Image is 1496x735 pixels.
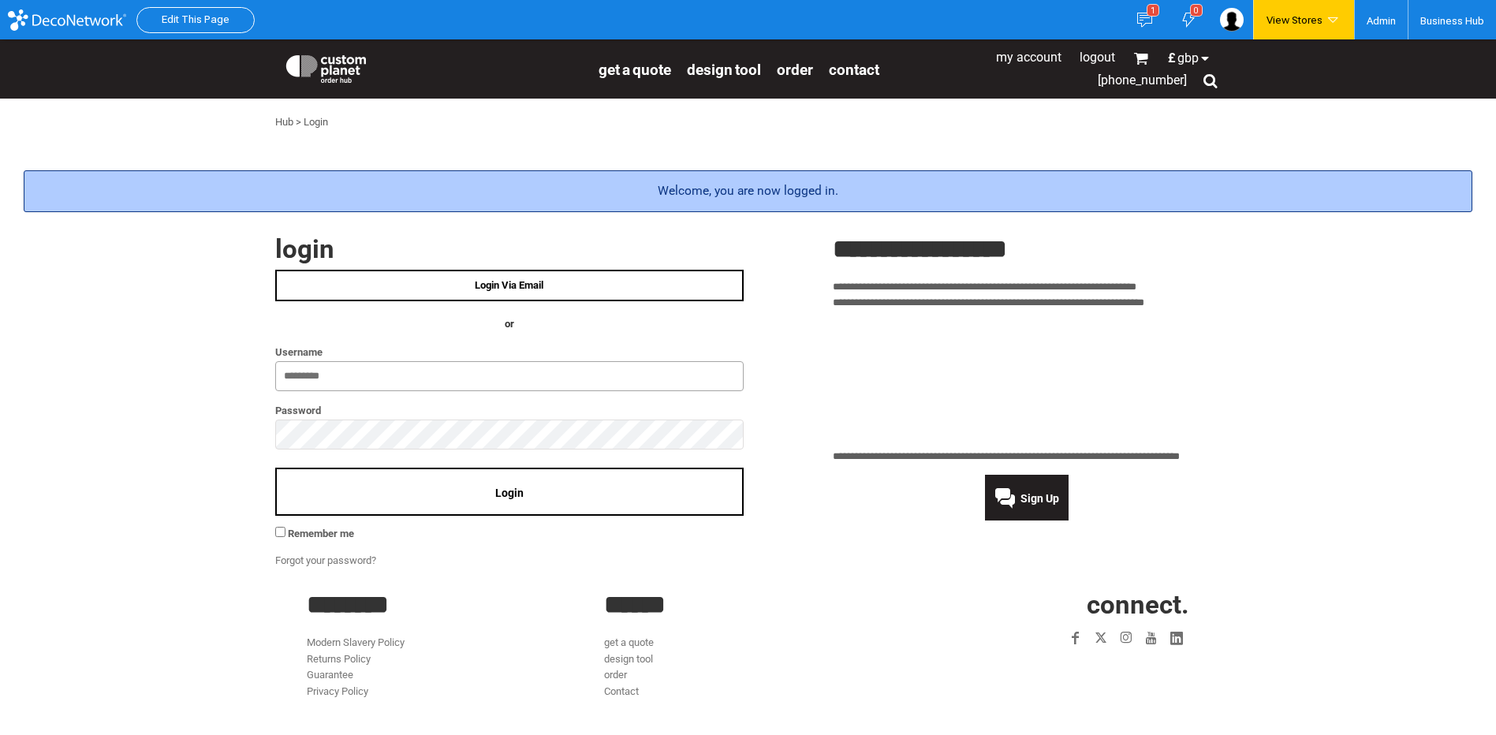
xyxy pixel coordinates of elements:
a: Guarantee [307,669,353,681]
a: order [604,669,627,681]
div: Welcome, you are now logged in. [24,170,1472,212]
a: get a quote [599,60,671,78]
label: Username [275,343,744,361]
a: Forgot your password? [275,554,376,566]
h4: OR [275,316,744,333]
img: Custom Planet [283,51,369,83]
a: Privacy Policy [307,685,368,697]
span: Remember me [288,528,354,539]
a: Modern Slavery Policy [307,636,405,648]
a: Contact [604,685,639,697]
a: Hub [275,116,293,128]
div: 1 [1147,4,1159,17]
a: Contact [829,60,879,78]
iframe: Customer reviews powered by Trustpilot [833,321,1222,439]
a: get a quote [604,636,654,648]
a: design tool [604,653,653,665]
span: GBP [1177,52,1199,65]
span: Login [495,487,524,499]
label: Password [275,401,744,420]
span: Login Via Email [475,279,543,291]
span: [PHONE_NUMBER] [1098,73,1187,88]
a: order [777,60,813,78]
div: > [296,114,301,131]
h2: CONNECT. [901,591,1189,617]
span: £ [1168,52,1177,65]
span: Contact [829,61,879,79]
h2: Login [275,236,744,262]
a: design tool [687,60,761,78]
a: Edit This Page [162,13,229,25]
span: design tool [687,61,761,79]
a: Custom Planet [275,43,591,91]
a: Returns Policy [307,653,371,665]
input: Remember me [275,527,285,537]
div: 0 [1190,4,1203,17]
iframe: Customer reviews powered by Trustpilot [972,660,1189,679]
a: My Account [996,50,1061,65]
span: Sign Up [1020,492,1059,505]
div: Login [304,114,328,131]
a: Logout [1080,50,1115,65]
span: order [777,61,813,79]
span: get a quote [599,61,671,79]
a: Login Via Email [275,270,744,301]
